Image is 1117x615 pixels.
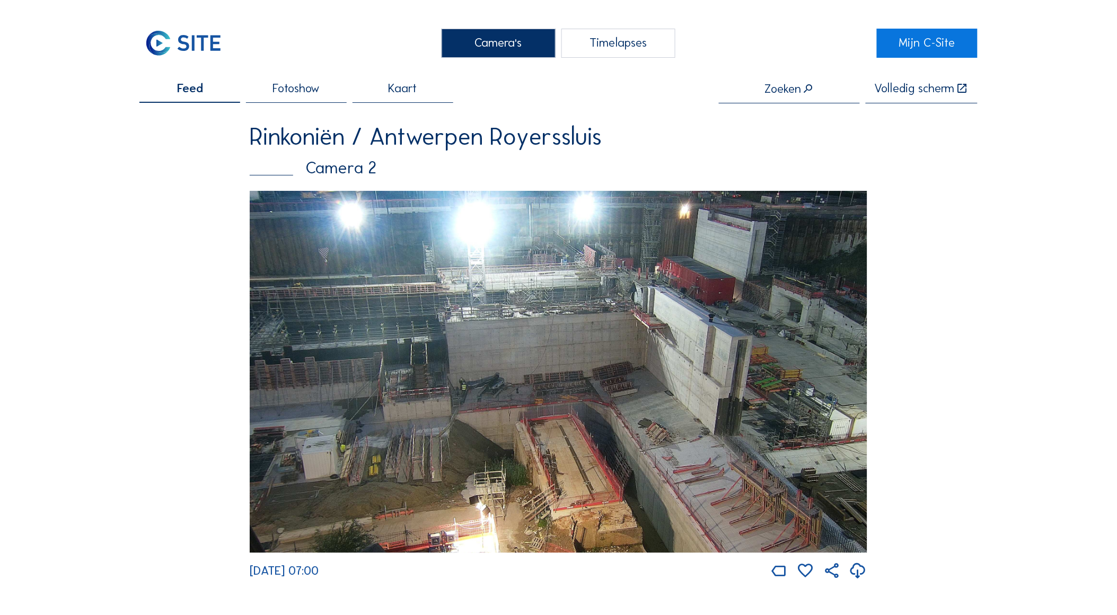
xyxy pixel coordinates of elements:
[442,29,556,58] div: Camera's
[272,83,320,95] span: Fotoshow
[875,83,955,95] div: Volledig scherm
[561,29,675,58] div: Timelapses
[139,29,240,58] a: C-SITE Logo
[250,125,867,148] div: Rinkoniën / Antwerpen Royerssluis
[177,83,203,95] span: Feed
[389,83,417,95] span: Kaart
[250,191,867,553] img: Image
[139,29,227,58] img: C-SITE Logo
[877,29,978,58] a: Mijn C-Site
[250,564,319,578] span: [DATE] 07:00
[250,160,867,177] div: Camera 2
